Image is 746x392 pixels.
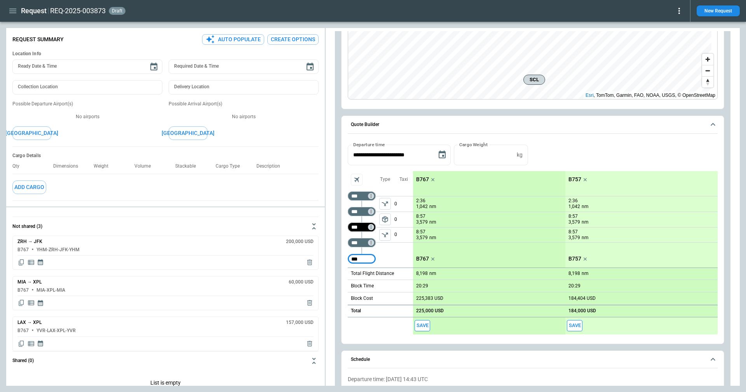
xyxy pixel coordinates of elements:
button: Create Options [267,34,319,45]
p: Taxi [399,176,408,183]
p: nm [582,234,589,241]
span: Aircraft selection [351,174,363,185]
span: Display detailed quote content [27,259,35,266]
p: nm [582,203,589,210]
p: Departure time: [DATE] 14:43 UTC [348,376,718,383]
h2: REQ-2025-003873 [50,6,106,16]
span: package_2 [381,215,389,223]
button: Choose date [146,59,162,75]
button: [GEOGRAPHIC_DATA] [169,126,207,140]
div: Not found [348,238,376,247]
span: Display quote schedule [37,340,44,348]
p: Block Cost [351,295,373,302]
p: 1,042 [568,203,580,210]
h6: Cargo Details [12,153,319,159]
p: nm [429,270,436,277]
p: 8:57 [416,229,425,235]
div: Quote Builder [348,145,718,334]
h6: 60,000 USD [289,280,314,285]
p: Weight [94,163,115,169]
span: Save this aircraft quote and copy details to clipboard [567,320,582,331]
label: Cargo Weight [459,141,488,148]
button: Reset bearing to north [702,76,713,87]
p: nm [582,219,589,226]
div: Not found [348,207,376,216]
p: 2:36 [568,198,578,204]
p: 8:57 [568,229,578,235]
h6: Not shared (3) [12,224,42,229]
button: Choose date, selected date is Sep 19, 2025 [434,147,450,163]
p: 20:29 [416,283,428,289]
p: 20:29 [568,283,580,289]
h6: MIA-XPL-MIA [37,288,65,293]
div: Not shared (3) [12,236,319,351]
button: Schedule [348,351,718,369]
p: nm [429,234,436,241]
span: Delete quote [306,259,314,266]
p: 8,198 [568,271,580,276]
span: Copy quote content [17,299,25,307]
p: 184,000 USD [568,308,596,314]
span: Save this aircraft quote and copy details to clipboard [415,320,430,331]
h6: YHM-ZRH-JFK-YHM [37,247,80,252]
span: Display detailed quote content [27,340,35,348]
p: 3,579 [568,234,580,241]
div: Too short [348,254,376,264]
button: left aligned [379,229,391,241]
button: left aligned [379,198,391,210]
p: B767 [416,176,429,183]
button: Choose date [302,59,318,75]
button: left aligned [379,213,391,225]
button: [GEOGRAPHIC_DATA] [12,126,51,140]
h1: Request [21,6,47,16]
p: 1,042 [416,203,428,210]
h6: MIA → XPL [17,280,42,285]
p: 225,383 USD [416,296,443,301]
p: 225,000 USD [416,308,444,314]
button: New Request [697,5,740,16]
span: Copy quote content [17,259,25,266]
button: Save [415,320,430,331]
label: Departure time [353,141,385,148]
h6: YVR-LAX-XPL-YVR [37,328,76,333]
p: nm [582,270,589,277]
p: Qty [12,163,26,169]
h6: B767 [17,328,29,333]
h6: 200,000 USD [286,239,314,244]
button: Add Cargo [12,180,46,194]
h6: ZRH → JFK [17,239,42,244]
h6: B767 [17,288,29,293]
p: 0 [394,212,413,227]
span: Delete quote [306,299,314,307]
h6: Total [351,308,361,313]
h6: Shared (0) [12,358,34,363]
p: nm [429,219,436,226]
span: SCL [527,76,542,84]
p: 3,579 [416,234,428,241]
p: Block Time [351,283,374,289]
span: Type of sector [379,229,391,241]
p: 0 [394,227,413,242]
a: Esri [586,93,594,98]
p: Volume [134,163,157,169]
h6: Location Info [12,51,319,57]
p: Total Flight Distance [351,270,394,277]
button: Zoom out [702,65,713,76]
p: Possible Arrival Airport(s) [169,101,319,107]
p: B757 [568,176,581,183]
p: Cargo Type [216,163,246,169]
p: Type [380,176,390,183]
span: Delete quote [306,340,314,348]
div: , TomTom, Garmin, FAO, NOAA, USGS, © OpenStreetMap [586,91,715,99]
p: Stackable [175,163,202,169]
p: B757 [568,255,581,262]
p: B767 [416,255,429,262]
h6: Schedule [351,357,370,362]
span: Display quote schedule [37,299,44,307]
span: Type of sector [379,198,391,210]
span: Display quote schedule [37,259,44,266]
p: kg [517,152,523,158]
p: 2:36 [416,198,425,204]
p: No airports [12,114,162,120]
h6: LAX → XPL [17,320,42,325]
